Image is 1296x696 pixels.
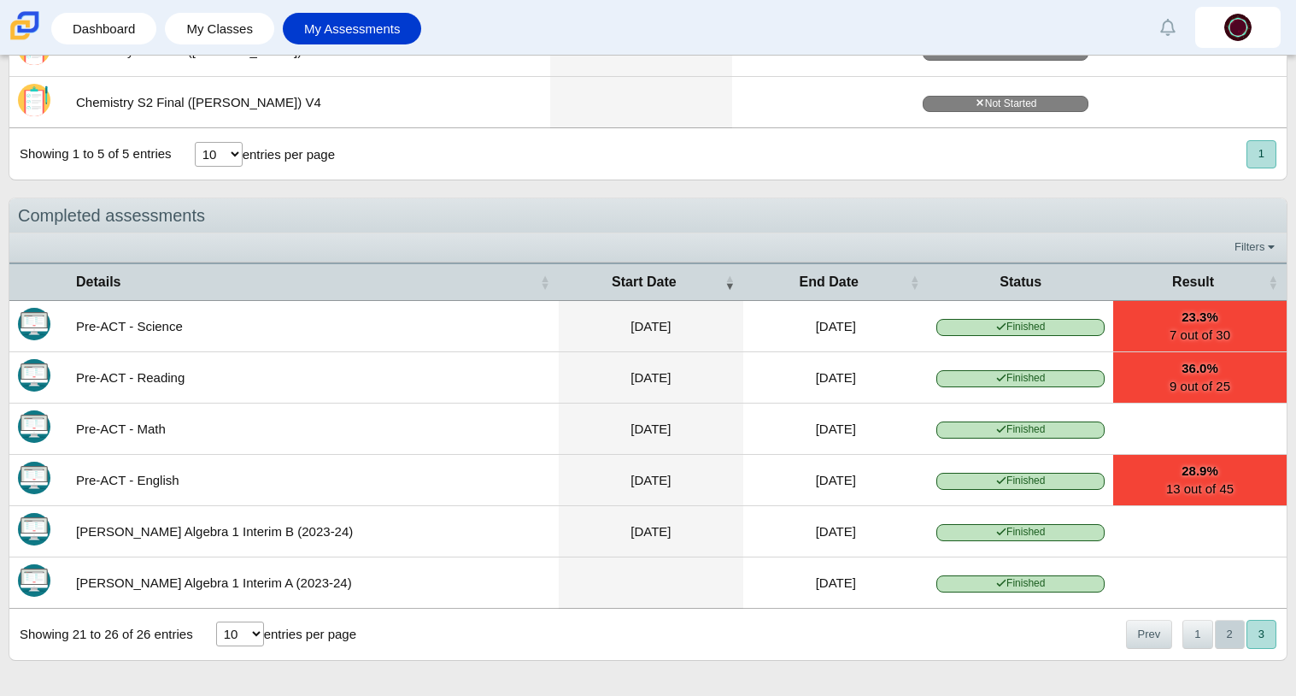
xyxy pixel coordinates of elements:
[67,557,559,609] td: [PERSON_NAME] Algebra 1 Interim A (2023-24)
[7,8,43,44] img: Carmen School of Science & Technology
[724,274,735,291] span: Start Date : Activate to remove sorting
[1246,620,1276,648] button: 3
[9,128,172,180] div: Showing 1 to 5 of 5 entries
[1113,455,1287,505] a: 28.9%13 out of 45
[67,404,559,455] td: Pre-ACT - Math
[1149,9,1187,46] a: Alerts
[67,455,559,506] td: Pre-ACT - English
[567,273,721,292] span: Start Date
[816,370,856,385] time: Feb 9, 2024 at 11:05 AM
[1113,301,1287,351] a: 23.3%7 out of 30
[291,13,413,44] a: My Assessments
[1122,462,1278,480] b: 28.9%
[264,627,356,641] label: entries per page
[816,575,856,590] time: Oct 25, 2023 at 12:00 AM
[18,513,50,546] img: Itembank
[752,273,906,292] span: End Date
[9,609,193,660] div: Showing 21 to 26 of 26 entries
[936,524,1105,540] span: Finished
[909,274,919,291] span: End Date : Activate to sort
[1195,7,1281,48] a: reymiguel.menes.tSaLYp
[1182,620,1212,648] button: 1
[67,352,559,404] td: Pre-ACT - Reading
[1126,620,1173,648] button: Previous
[1113,352,1287,403] a: 36.0%9 out of 25
[243,147,335,162] label: entries per page
[1122,273,1264,292] span: Result
[816,524,856,539] time: Jan 22, 2024 at 11:50 AM
[1122,359,1278,377] b: 36.0%
[9,198,1287,233] div: Completed assessments
[630,422,671,436] time: Feb 9, 2024 at 9:44 AM
[60,13,148,44] a: Dashboard
[816,319,856,333] time: Feb 9, 2024 at 11:47 AM
[1124,620,1276,648] nav: pagination
[923,96,1088,112] span: Not Started
[630,473,671,487] time: Feb 9, 2024 at 9:11 AM
[67,77,550,128] td: Chemistry S2 Final ([PERSON_NAME]) V4
[630,370,671,385] time: Feb 9, 2024 at 10:36 AM
[1122,308,1278,326] b: 23.3%
[540,274,550,291] span: Details : Activate to sort
[630,319,671,333] time: Feb 9, 2024 at 11:11 AM
[18,410,50,443] img: Itembank
[936,319,1105,335] span: Finished
[18,308,50,340] img: Itembank
[1215,620,1245,648] button: 2
[7,32,43,46] a: Carmen School of Science & Technology
[18,359,50,392] img: Itembank
[173,13,266,44] a: My Classes
[67,301,559,352] td: Pre-ACT - Science
[18,462,50,494] img: Itembank
[1268,274,1278,291] span: Result : Activate to sort
[1246,140,1276,168] button: 1
[816,422,856,436] time: Feb 9, 2024 at 10:26 AM
[816,473,856,487] time: Feb 9, 2024 at 9:41 AM
[18,84,50,116] img: Scannable
[936,473,1105,489] span: Finished
[936,370,1105,386] span: Finished
[1224,14,1252,41] img: reymiguel.menes.tSaLYp
[936,575,1105,592] span: Finished
[76,273,537,292] span: Details
[67,506,559,557] td: [PERSON_NAME] Algebra 1 Interim B (2023-24)
[630,524,671,539] time: Jan 22, 2024 at 10:52 AM
[936,273,1105,292] span: Status
[936,422,1105,438] span: Finished
[18,564,50,597] img: Itembank
[1245,140,1276,168] nav: pagination
[1230,239,1282,256] a: Filters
